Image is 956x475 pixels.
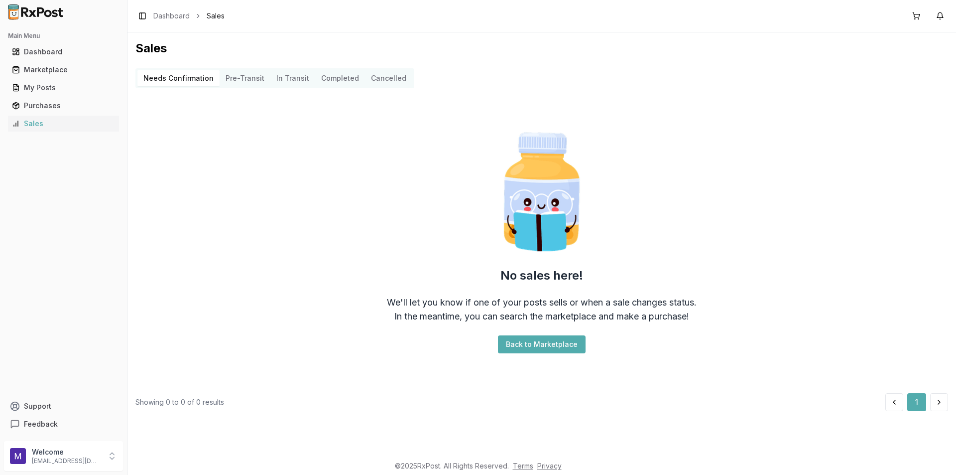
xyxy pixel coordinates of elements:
[4,44,123,60] button: Dashboard
[12,83,115,93] div: My Posts
[907,393,926,411] button: 1
[135,40,948,56] h1: Sales
[207,11,225,21] span: Sales
[220,70,270,86] button: Pre-Transit
[8,61,119,79] a: Marketplace
[12,47,115,57] div: Dashboard
[4,397,123,415] button: Support
[513,462,533,470] a: Terms
[12,101,115,111] div: Purchases
[4,4,68,20] img: RxPost Logo
[387,296,697,310] div: We'll let you know if one of your posts sells or when a sale changes status.
[315,70,365,86] button: Completed
[4,415,123,433] button: Feedback
[537,462,562,470] a: Privacy
[137,70,220,86] button: Needs Confirmation
[12,119,115,129] div: Sales
[4,98,123,114] button: Purchases
[135,397,224,407] div: Showing 0 to 0 of 0 results
[153,11,225,21] nav: breadcrumb
[394,310,689,323] div: In the meantime, you can search the marketplace and make a purchase!
[478,128,605,256] img: Smart Pill Bottle
[32,457,101,465] p: [EMAIL_ADDRESS][DOMAIN_NAME]
[24,419,58,429] span: Feedback
[500,268,583,284] h2: No sales here!
[12,65,115,75] div: Marketplace
[4,62,123,78] button: Marketplace
[153,11,190,21] a: Dashboard
[498,335,586,353] button: Back to Marketplace
[270,70,315,86] button: In Transit
[4,80,123,96] button: My Posts
[32,447,101,457] p: Welcome
[4,116,123,132] button: Sales
[8,43,119,61] a: Dashboard
[8,79,119,97] a: My Posts
[10,448,26,464] img: User avatar
[8,32,119,40] h2: Main Menu
[8,97,119,115] a: Purchases
[8,115,119,133] a: Sales
[365,70,412,86] button: Cancelled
